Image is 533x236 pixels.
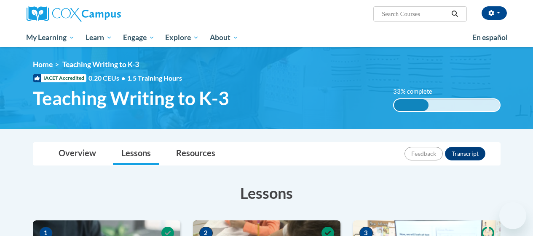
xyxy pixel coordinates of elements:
[27,6,178,22] a: Cox Campus
[113,143,159,165] a: Lessons
[393,87,442,96] label: 33% complete
[472,33,508,42] span: En español
[62,60,139,69] span: Teaching Writing to K-3
[404,147,443,160] button: Feedback
[50,143,104,165] a: Overview
[26,33,75,43] span: My Learning
[33,87,229,109] span: Teaching Writing to K-3
[160,28,204,47] a: Explore
[86,33,112,43] span: Learn
[21,28,80,47] a: My Learning
[118,28,160,47] a: Engage
[499,202,526,229] iframe: Button to launch messaging window
[204,28,244,47] a: About
[467,29,513,46] a: En español
[33,182,501,203] h3: Lessons
[33,74,86,82] span: IACET Accredited
[394,99,429,111] div: 33% complete
[445,147,485,160] button: Transcript
[20,28,513,47] div: Main menu
[168,143,224,165] a: Resources
[165,33,199,43] span: Explore
[210,33,238,43] span: About
[80,28,118,47] a: Learn
[123,33,155,43] span: Engage
[121,74,125,82] span: •
[88,73,127,83] span: 0.20 CEUs
[381,9,448,19] input: Search Courses
[27,6,121,22] img: Cox Campus
[482,6,507,20] button: Account Settings
[33,60,53,69] a: Home
[448,9,461,19] button: Search
[127,74,182,82] span: 1.5 Training Hours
